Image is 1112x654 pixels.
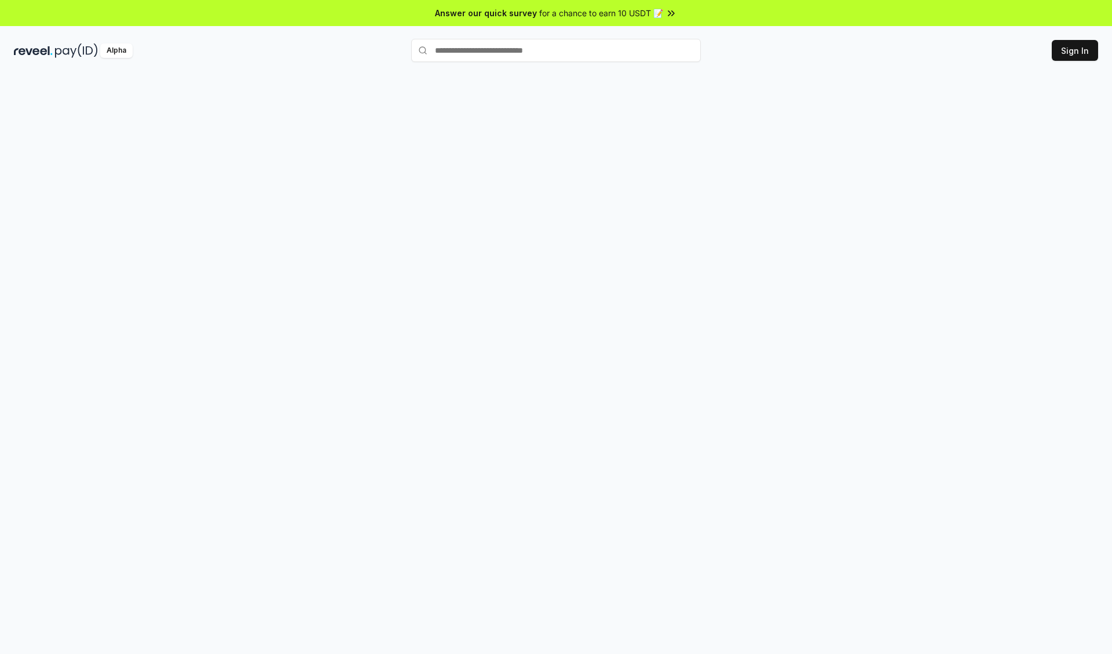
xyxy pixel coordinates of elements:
img: reveel_dark [14,43,53,58]
button: Sign In [1052,40,1098,61]
div: Alpha [100,43,133,58]
span: for a chance to earn 10 USDT 📝 [539,7,663,19]
span: Answer our quick survey [435,7,537,19]
img: pay_id [55,43,98,58]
